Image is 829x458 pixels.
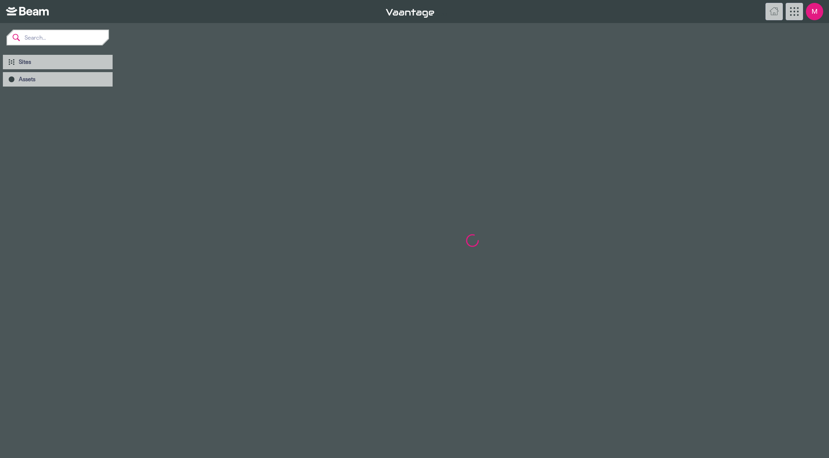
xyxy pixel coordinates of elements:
span: M [806,3,823,20]
img: Beam - Home [6,7,49,16]
button: App Menu [786,3,803,20]
div: v 1.3.0 [386,7,763,16]
img: Vaantage - Home [386,9,435,18]
iframe: Help widget launcher [767,430,823,450]
div: Account Menu [806,3,823,20]
span: Sites [19,59,31,65]
input: Search... [20,30,108,45]
span: Assets [19,76,35,82]
button: Home [765,3,783,20]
